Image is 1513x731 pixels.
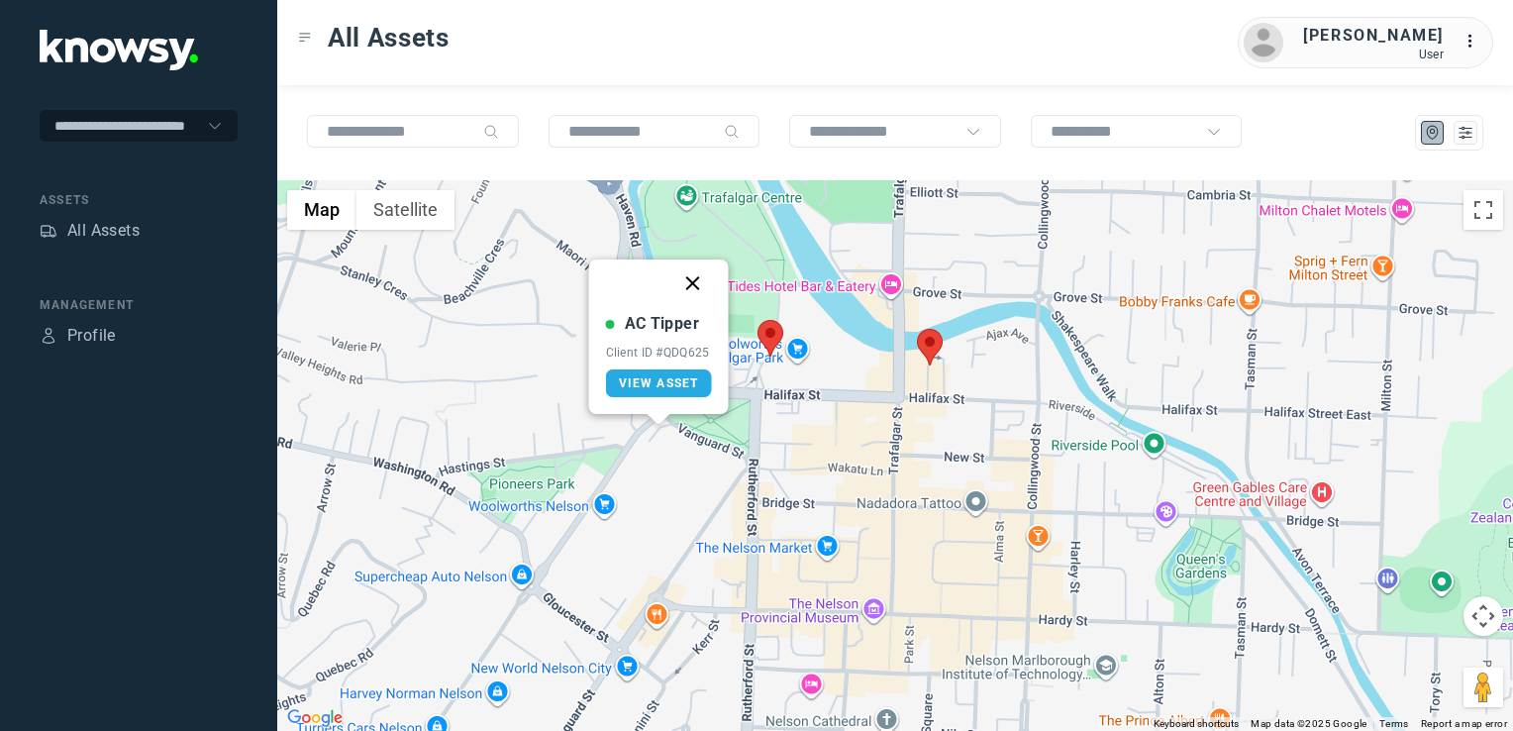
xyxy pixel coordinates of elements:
[1303,48,1444,61] div: User
[625,312,700,336] div: AC Tipper
[606,369,712,397] a: View Asset
[40,324,116,348] a: ProfileProfile
[40,222,57,240] div: Assets
[483,124,499,140] div: Search
[1463,30,1487,56] div: :
[67,219,140,243] div: All Assets
[1464,34,1484,49] tspan: ...
[619,376,699,390] span: View Asset
[1154,717,1239,731] button: Keyboard shortcuts
[1251,718,1366,729] span: Map data ©2025 Google
[1379,718,1409,729] a: Terms (opens in new tab)
[1463,596,1503,636] button: Map camera controls
[724,124,740,140] div: Search
[1463,190,1503,230] button: Toggle fullscreen view
[67,324,116,348] div: Profile
[669,260,717,307] button: Close
[1303,24,1444,48] div: [PERSON_NAME]
[282,705,348,731] a: Open this area in Google Maps (opens a new window)
[1457,124,1474,142] div: List
[298,31,312,45] div: Toggle Menu
[40,30,198,70] img: Application Logo
[1421,718,1507,729] a: Report a map error
[287,190,356,230] button: Show street map
[606,346,712,360] div: Client ID #QDQ625
[1463,30,1487,53] div: :
[282,705,348,731] img: Google
[328,20,450,55] span: All Assets
[1463,668,1503,707] button: Drag Pegman onto the map to open Street View
[1244,23,1283,62] img: avatar.png
[40,296,238,314] div: Management
[356,190,454,230] button: Show satellite imagery
[40,327,57,345] div: Profile
[40,191,238,209] div: Assets
[40,219,140,243] a: AssetsAll Assets
[1424,124,1442,142] div: Map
